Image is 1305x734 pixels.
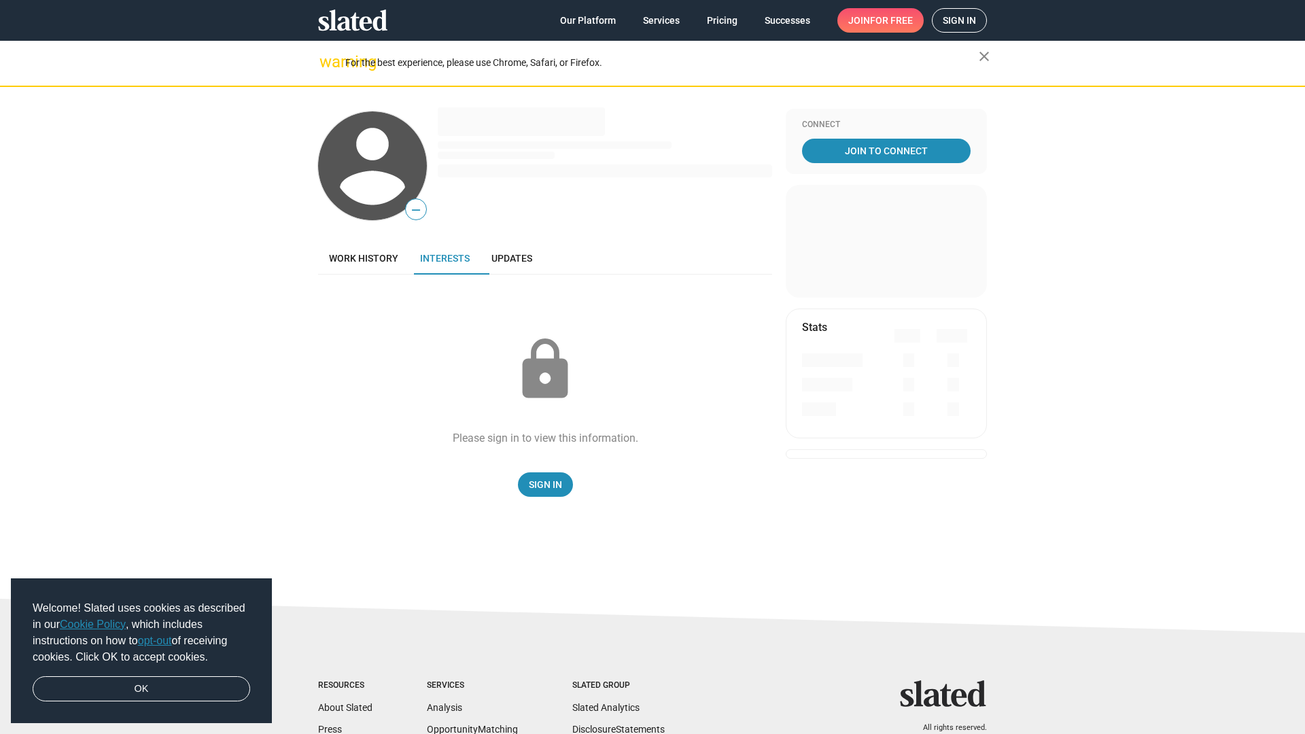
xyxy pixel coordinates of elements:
span: Work history [329,253,398,264]
a: Our Platform [549,8,627,33]
span: Our Platform [560,8,616,33]
span: for free [870,8,913,33]
div: Please sign in to view this information. [453,431,638,445]
mat-card-title: Stats [802,320,827,334]
span: Welcome! Slated uses cookies as described in our , which includes instructions on how to of recei... [33,600,250,665]
a: Join To Connect [802,139,971,163]
a: dismiss cookie message [33,676,250,702]
a: Interests [409,242,481,275]
mat-icon: close [976,48,992,65]
a: About Slated [318,702,372,713]
span: — [406,201,426,219]
div: Resources [318,680,372,691]
span: Sign In [529,472,562,497]
span: Sign in [943,9,976,32]
span: Successes [765,8,810,33]
span: Services [643,8,680,33]
a: Pricing [696,8,748,33]
a: Joinfor free [837,8,924,33]
mat-icon: warning [319,54,336,70]
a: Work history [318,242,409,275]
span: Pricing [707,8,737,33]
mat-icon: lock [511,336,579,404]
a: Sign in [932,8,987,33]
span: Join To Connect [805,139,968,163]
div: Services [427,680,518,691]
span: Join [848,8,913,33]
span: Interests [420,253,470,264]
a: Successes [754,8,821,33]
a: Analysis [427,702,462,713]
a: Sign In [518,472,573,497]
div: For the best experience, please use Chrome, Safari, or Firefox. [345,54,979,72]
div: Slated Group [572,680,665,691]
a: opt-out [138,635,172,646]
a: Slated Analytics [572,702,640,713]
a: Services [632,8,691,33]
span: Updates [491,253,532,264]
a: Cookie Policy [60,618,126,630]
div: cookieconsent [11,578,272,724]
div: Connect [802,120,971,130]
a: Updates [481,242,543,275]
